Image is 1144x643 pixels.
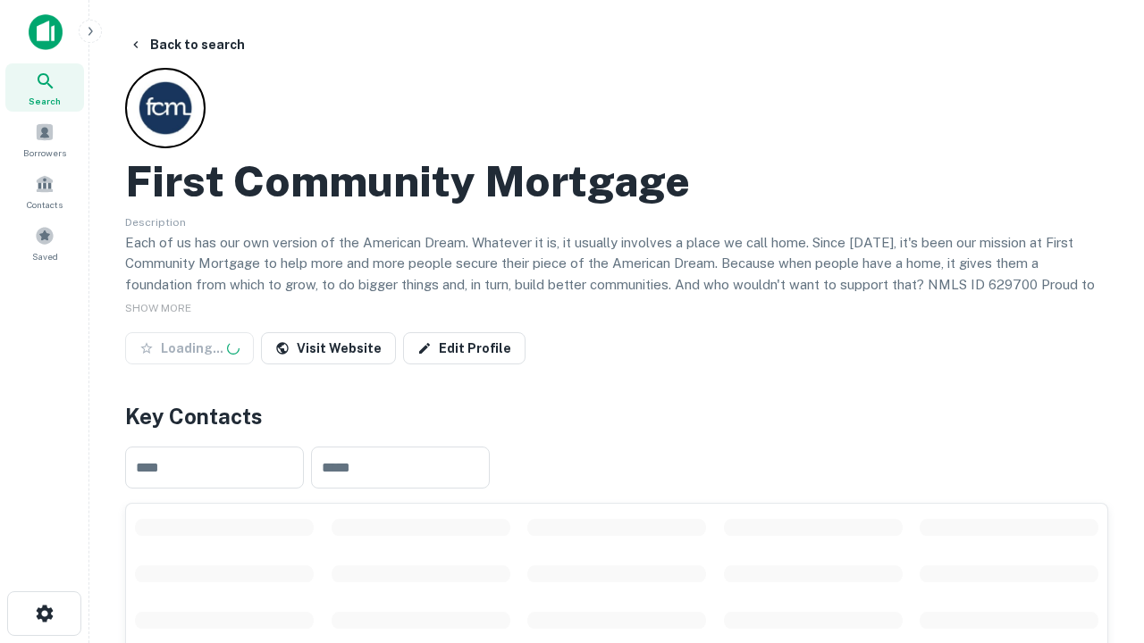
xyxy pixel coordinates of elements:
span: Saved [32,249,58,263]
button: Back to search [122,29,252,61]
h2: First Community Mortgage [125,155,690,207]
span: Search [29,94,61,108]
span: Description [125,216,186,229]
a: Borrowers [5,115,84,163]
a: Saved [5,219,84,267]
span: Borrowers [23,146,66,160]
a: Search [5,63,84,112]
span: SHOW MORE [125,302,191,314]
img: capitalize-icon.png [29,14,63,50]
a: Edit Profile [403,332,526,364]
span: Contacts [27,197,63,212]
h4: Key Contacts [125,400,1108,432]
iframe: Chat Widget [1055,443,1144,529]
p: Each of us has our own version of the American Dream. Whatever it is, it usually involves a place... [125,232,1108,316]
a: Contacts [5,167,84,215]
a: Visit Website [261,332,396,364]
